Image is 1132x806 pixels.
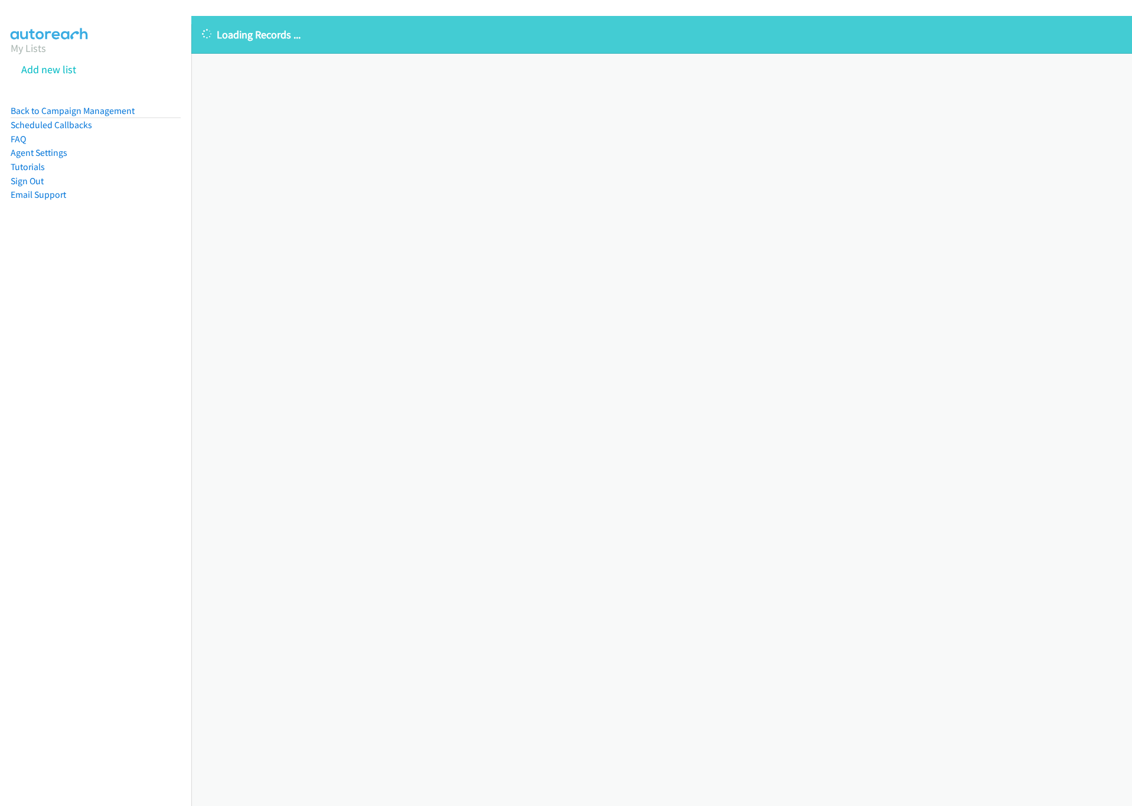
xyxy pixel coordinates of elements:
a: Add new list [21,63,76,76]
a: Scheduled Callbacks [11,119,92,130]
a: Agent Settings [11,147,67,158]
p: Loading Records ... [202,27,1121,43]
a: FAQ [11,133,26,145]
a: My Lists [11,41,46,55]
a: Back to Campaign Management [11,105,135,116]
a: Sign Out [11,175,44,187]
a: Tutorials [11,161,45,172]
a: Email Support [11,189,66,200]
